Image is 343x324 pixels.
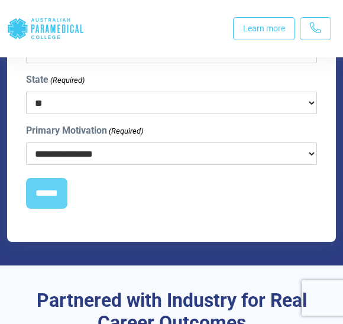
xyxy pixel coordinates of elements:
span: (Required) [50,74,85,86]
a: Learn more [233,17,295,40]
span: (Required) [108,125,144,137]
div: Australian Paramedical College [7,9,84,48]
label: Primary Motivation [26,124,143,138]
label: State [26,73,85,87]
